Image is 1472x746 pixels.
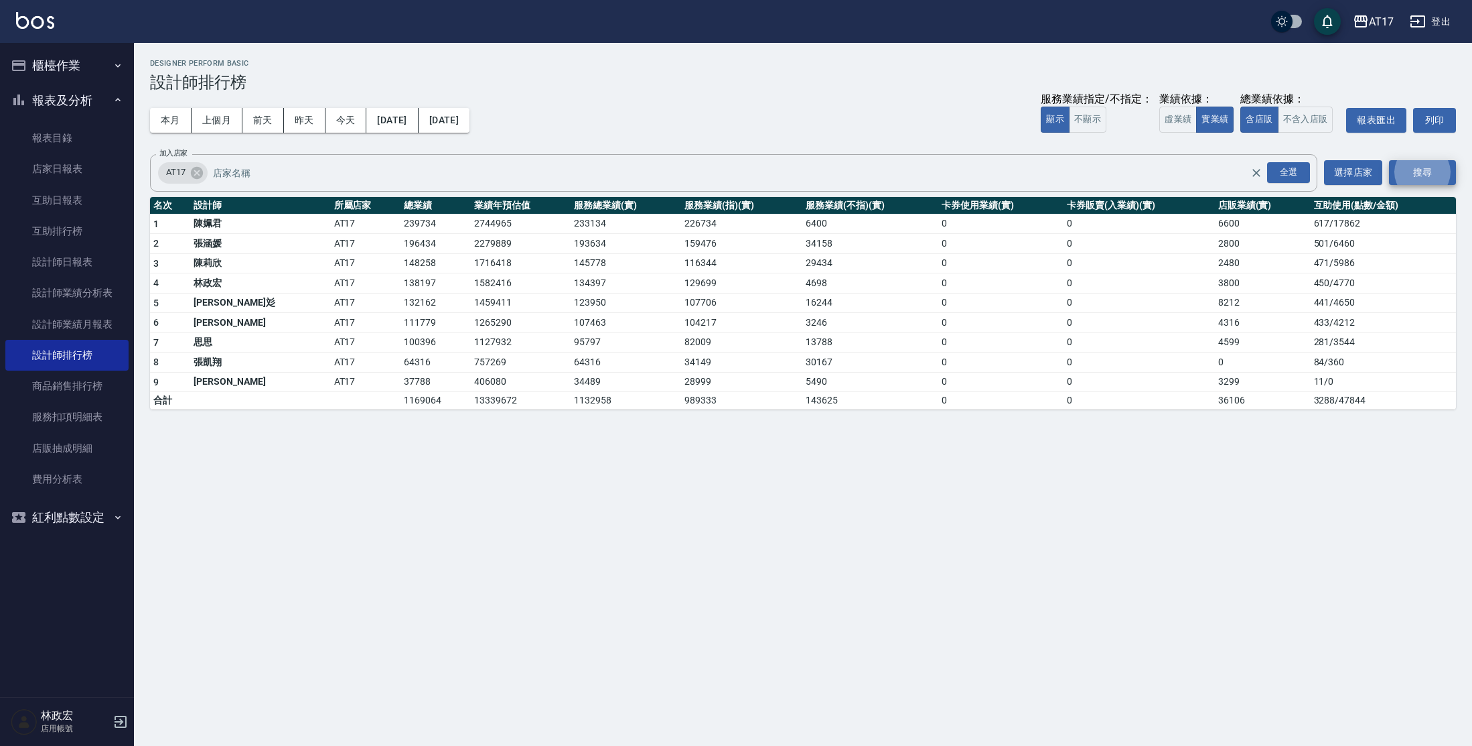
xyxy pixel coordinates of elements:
a: 報表目錄 [5,123,129,153]
div: AT17 [1369,13,1394,30]
button: Clear [1247,164,1266,182]
td: 1127932 [471,332,571,353]
td: 3246 [802,313,938,333]
td: 2480 [1215,253,1311,273]
td: 1169064 [400,392,471,410]
td: 233134 [571,214,681,234]
a: 費用分析表 [5,464,129,495]
button: [DATE] [366,108,418,133]
td: AT17 [331,332,401,353]
button: 上個月 [192,108,242,133]
td: 4698 [802,273,938,294]
td: 0 [1063,293,1214,313]
td: 張凱翔 [190,353,330,373]
th: 互助使用(點數/金額) [1311,197,1456,214]
td: 0 [1215,353,1311,373]
button: 選擇店家 [1324,160,1382,185]
td: 0 [938,313,1063,333]
td: AT17 [331,214,401,234]
td: 0 [938,253,1063,273]
button: 實業績 [1196,107,1234,133]
td: 134397 [571,273,681,294]
th: 業績年預估值 [471,197,571,214]
td: 107706 [681,293,802,313]
a: 設計師業績月報表 [5,309,129,340]
td: 張涵媛 [190,234,330,254]
td: [PERSON_NAME] [190,313,330,333]
td: AT17 [331,234,401,254]
a: 互助日報表 [5,185,129,216]
td: 0 [1063,214,1214,234]
td: 37788 [400,372,471,392]
div: 全選 [1267,162,1310,183]
td: AT17 [331,313,401,333]
td: 0 [938,234,1063,254]
td: 8212 [1215,293,1311,313]
span: 9 [153,377,159,387]
img: Logo [16,12,54,29]
td: 1459411 [471,293,571,313]
button: 顯示 [1041,107,1070,133]
td: 116344 [681,253,802,273]
button: 本月 [150,108,192,133]
button: 報表匯出 [1346,108,1406,133]
td: 16244 [802,293,938,313]
button: 不含入店販 [1278,107,1333,133]
td: 4316 [1215,313,1311,333]
td: 36106 [1215,392,1311,410]
button: save [1314,8,1341,35]
p: 店用帳號 [41,723,109,735]
td: 239734 [400,214,471,234]
td: 0 [938,392,1063,410]
td: 196434 [400,234,471,254]
td: 132162 [400,293,471,313]
td: AT17 [331,372,401,392]
td: 64316 [400,353,471,373]
td: 28999 [681,372,802,392]
td: 34489 [571,372,681,392]
a: 互助排行榜 [5,216,129,247]
button: 列印 [1413,108,1456,133]
td: 104217 [681,313,802,333]
td: 6400 [802,214,938,234]
td: 0 [1063,372,1214,392]
th: 店販業績(實) [1215,197,1311,214]
td: 思思 [190,332,330,353]
button: 昨天 [284,108,325,133]
span: 1 [153,219,159,229]
button: 虛業績 [1159,107,1197,133]
span: 7 [153,337,159,348]
th: 服務總業績(實) [571,197,681,214]
td: 193634 [571,234,681,254]
td: 82009 [681,332,802,353]
td: 林政宏 [190,273,330,294]
th: 設計師 [190,197,330,214]
td: 30167 [802,353,938,373]
td: 1132958 [571,392,681,410]
h3: 設計師排行榜 [150,73,1456,92]
td: 64316 [571,353,681,373]
span: 2 [153,238,159,249]
button: 不顯示 [1069,107,1106,133]
td: 433 / 4212 [1311,313,1456,333]
button: 登出 [1404,9,1456,34]
a: 店販抽成明細 [5,433,129,464]
td: 29434 [802,253,938,273]
td: 1716418 [471,253,571,273]
td: 989333 [681,392,802,410]
td: 159476 [681,234,802,254]
td: 617 / 17862 [1311,214,1456,234]
a: 設計師日報表 [5,247,129,277]
th: 卡券販賣(入業績)(實) [1063,197,1214,214]
input: 店家名稱 [210,161,1274,184]
div: AT17 [158,162,208,184]
td: 34158 [802,234,938,254]
button: AT17 [1347,8,1399,36]
span: 8 [153,357,159,367]
table: a dense table [150,197,1456,410]
div: 總業績依據： [1240,92,1339,107]
div: 業績依據： [1159,92,1234,107]
h5: 林政宏 [41,709,109,723]
a: 服務扣項明細表 [5,401,129,432]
